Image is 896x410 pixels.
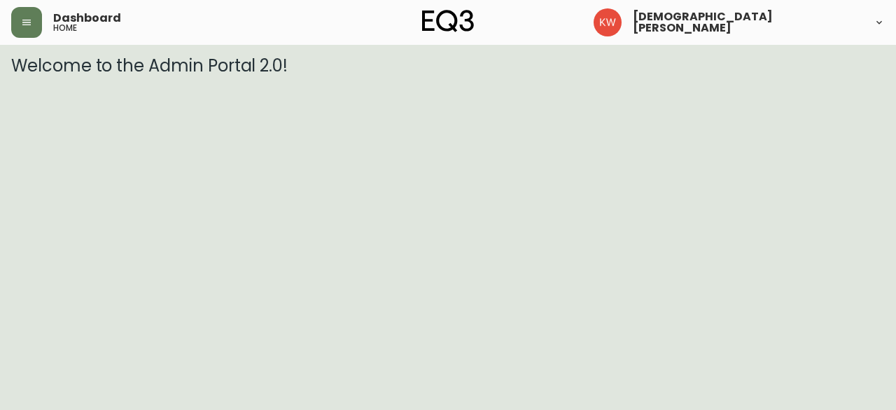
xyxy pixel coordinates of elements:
h5: home [53,24,77,32]
h3: Welcome to the Admin Portal 2.0! [11,56,885,76]
span: Dashboard [53,13,121,24]
img: f33162b67396b0982c40ce2a87247151 [594,8,622,36]
span: [DEMOGRAPHIC_DATA][PERSON_NAME] [633,11,862,34]
img: logo [422,10,474,32]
